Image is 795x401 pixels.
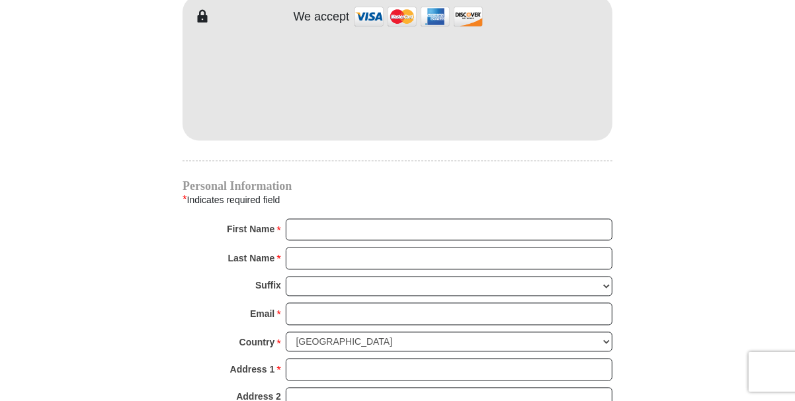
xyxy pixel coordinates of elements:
[294,10,350,24] h4: We accept
[239,334,275,352] strong: Country
[183,192,612,209] div: Indicates required field
[255,277,281,295] strong: Suffix
[230,361,275,379] strong: Address 1
[183,181,612,192] h4: Personal Information
[353,3,485,31] img: credit cards accepted
[250,305,274,324] strong: Email
[227,220,274,239] strong: First Name
[228,249,275,268] strong: Last Name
